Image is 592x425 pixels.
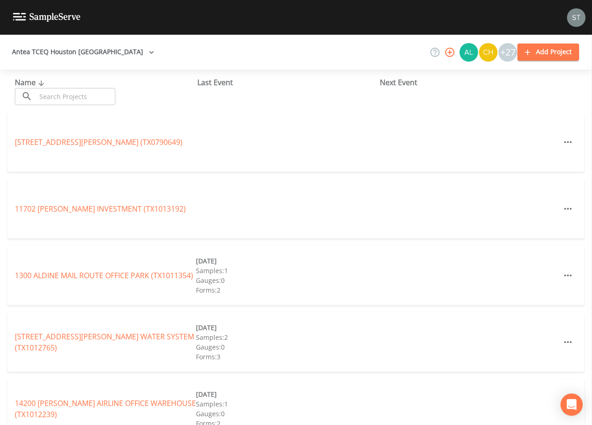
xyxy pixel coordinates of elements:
[196,266,377,275] div: Samples: 1
[36,88,115,105] input: Search Projects
[380,77,562,88] div: Next Event
[15,398,196,419] a: 14200 [PERSON_NAME] AIRLINE OFFICE WAREHOUSE (TX1012239)
[567,8,586,27] img: cb9926319991c592eb2b4c75d39c237f
[8,44,158,61] button: Antea TCEQ Houston [GEOGRAPHIC_DATA]
[479,43,498,62] div: Charles Medina
[15,77,47,87] span: Name
[196,275,377,285] div: Gauges: 0
[498,43,517,62] div: +27
[15,270,193,281] a: 1300 ALDINE MAIL ROUTE OFFICE PARK (TX1011354)
[460,43,478,62] img: 30a13df2a12044f58df5f6b7fda61338
[196,256,377,266] div: [DATE]
[13,13,81,22] img: logo
[15,137,183,147] a: [STREET_ADDRESS][PERSON_NAME] (TX0790649)
[459,43,479,62] div: Alaina Hahn
[196,389,377,399] div: [DATE]
[561,394,583,416] div: Open Intercom Messenger
[196,409,377,419] div: Gauges: 0
[15,204,186,214] a: 11702 [PERSON_NAME] INVESTMENT (TX1013192)
[479,43,498,62] img: c74b8b8b1c7a9d34f67c5e0ca157ed15
[196,323,377,332] div: [DATE]
[517,44,579,61] button: Add Project
[15,331,194,353] a: [STREET_ADDRESS][PERSON_NAME] WATER SYSTEM (TX1012765)
[196,342,377,352] div: Gauges: 0
[196,332,377,342] div: Samples: 2
[196,399,377,409] div: Samples: 1
[197,77,380,88] div: Last Event
[196,352,377,362] div: Forms: 3
[196,285,377,295] div: Forms: 2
